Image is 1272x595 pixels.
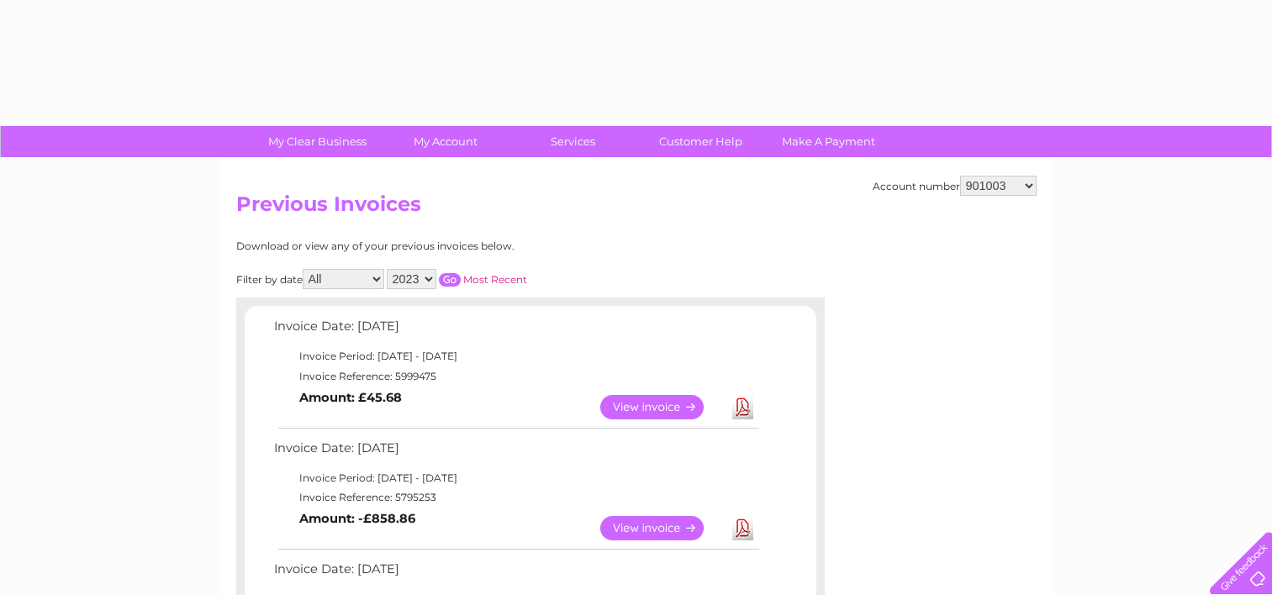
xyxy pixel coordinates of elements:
td: Invoice Date: [DATE] [270,437,762,468]
td: Invoice Date: [DATE] [270,315,762,346]
td: Invoice Reference: 5795253 [270,487,762,508]
div: Filter by date [236,269,678,289]
div: Download or view any of your previous invoices below. [236,240,678,252]
td: Invoice Reference: 5999475 [270,366,762,387]
a: My Clear Business [248,126,387,157]
a: Most Recent [463,273,527,286]
a: My Account [376,126,515,157]
h2: Previous Invoices [236,192,1037,224]
div: Account number [873,176,1037,196]
td: Invoice Period: [DATE] - [DATE] [270,346,762,366]
b: Amount: -£858.86 [299,511,415,526]
td: Invoice Date: [DATE] [270,558,762,589]
a: View [600,516,724,540]
a: Download [732,516,753,540]
a: Services [504,126,642,157]
a: Download [732,395,753,419]
a: Customer Help [631,126,770,157]
td: Invoice Period: [DATE] - [DATE] [270,468,762,488]
a: Make A Payment [759,126,898,157]
b: Amount: £45.68 [299,390,402,405]
a: View [600,395,724,419]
